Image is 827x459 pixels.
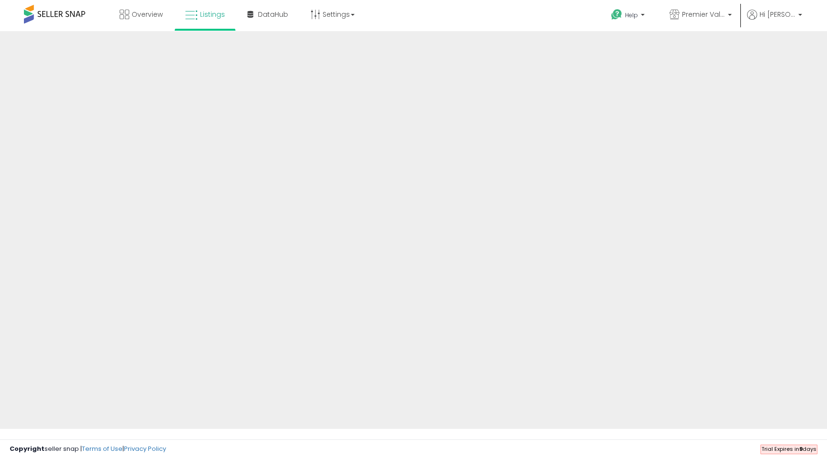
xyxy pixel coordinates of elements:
span: Overview [132,10,163,19]
a: Help [603,1,654,31]
span: DataHub [258,10,288,19]
span: Hi [PERSON_NAME] [760,10,795,19]
i: Get Help [611,9,623,21]
span: Premier Value Marketplace LLC [682,10,725,19]
span: Listings [200,10,225,19]
span: Help [625,11,638,19]
a: Hi [PERSON_NAME] [747,10,802,31]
